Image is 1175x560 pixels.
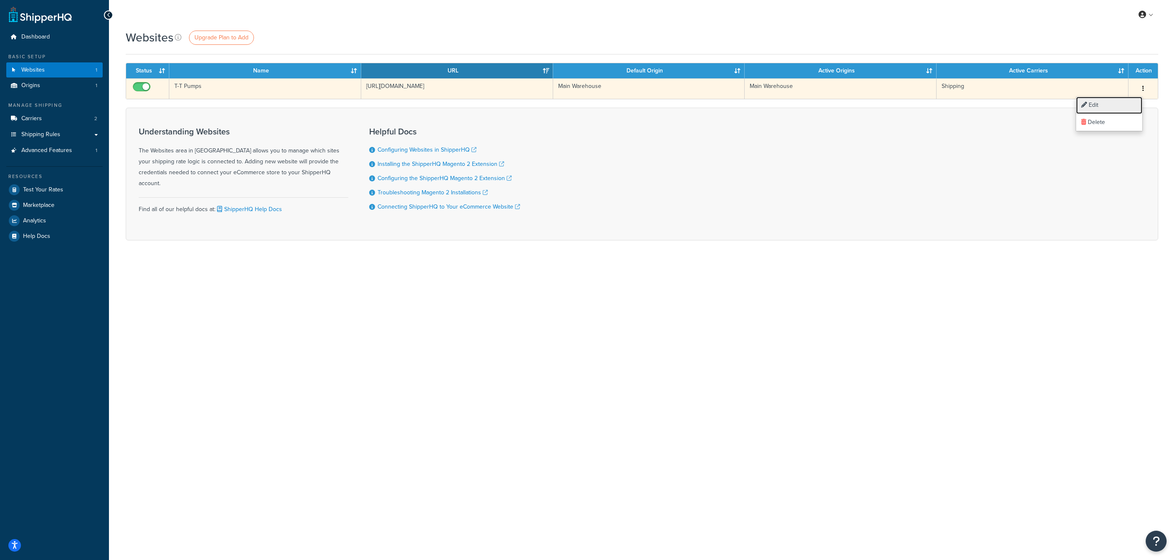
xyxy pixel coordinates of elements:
[378,202,520,211] a: Connecting ShipperHQ to Your eCommerce Website
[23,202,54,209] span: Marketplace
[6,29,103,45] a: Dashboard
[1146,531,1167,552] button: Open Resource Center
[6,78,103,93] li: Origins
[21,115,42,122] span: Carriers
[6,229,103,244] a: Help Docs
[378,174,512,183] a: Configuring the ShipperHQ Magento 2 Extension
[21,147,72,154] span: Advanced Features
[23,233,50,240] span: Help Docs
[361,63,553,78] th: URL: activate to sort column ascending
[96,147,97,154] span: 1
[6,111,103,126] a: Carriers 2
[96,67,97,74] span: 1
[94,115,97,122] span: 2
[6,213,103,228] a: Analytics
[6,78,103,93] a: Origins 1
[553,78,745,99] td: Main Warehouse
[169,78,361,99] td: T-T Pumps
[378,145,476,154] a: Configuring Websites in ShipperHQ
[126,63,169,78] th: Status: activate to sort column ascending
[139,197,348,215] div: Find all of our helpful docs at:
[6,102,103,109] div: Manage Shipping
[21,67,45,74] span: Websites
[6,53,103,60] div: Basic Setup
[553,63,745,78] th: Default Origin: activate to sort column ascending
[139,127,348,136] h3: Understanding Websites
[6,198,103,213] a: Marketplace
[139,127,348,189] div: The Websites area in [GEOGRAPHIC_DATA] allows you to manage which sites your shipping rate logic ...
[96,82,97,89] span: 1
[189,31,254,45] a: Upgrade Plan to Add
[23,186,63,194] span: Test Your Rates
[745,78,937,99] td: Main Warehouse
[21,34,50,41] span: Dashboard
[378,160,504,168] a: Installing the ShipperHQ Magento 2 Extension
[6,111,103,126] li: Carriers
[6,127,103,142] a: Shipping Rules
[369,127,520,136] h3: Helpful Docs
[937,63,1128,78] th: Active Carriers: activate to sort column ascending
[6,143,103,158] a: Advanced Features 1
[1076,114,1142,131] a: Delete
[169,63,361,78] th: Name: activate to sort column ascending
[937,78,1128,99] td: Shipping
[745,63,937,78] th: Active Origins: activate to sort column ascending
[1076,97,1142,114] a: Edit
[215,205,282,214] a: ShipperHQ Help Docs
[194,33,248,42] span: Upgrade Plan to Add
[9,6,72,23] a: ShipperHQ Home
[361,78,553,99] td: [URL][DOMAIN_NAME]
[21,82,40,89] span: Origins
[378,188,488,197] a: Troubleshooting Magento 2 Installations
[6,173,103,180] div: Resources
[6,182,103,197] a: Test Your Rates
[21,131,60,138] span: Shipping Rules
[6,62,103,78] a: Websites 1
[6,62,103,78] li: Websites
[23,217,46,225] span: Analytics
[6,143,103,158] li: Advanced Features
[126,29,173,46] h1: Websites
[1128,63,1158,78] th: Action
